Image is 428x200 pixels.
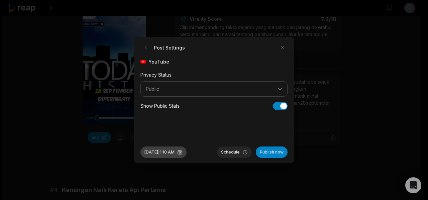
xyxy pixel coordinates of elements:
[74,39,113,44] div: Keywords by Traffic
[19,11,33,16] div: v 4.0.25
[18,39,23,44] img: tab_domain_overview_orange.svg
[25,39,60,44] div: Domain Overview
[11,17,16,23] img: website_grey.svg
[140,81,288,97] button: Public
[148,58,169,65] span: YouTube
[140,42,185,53] h2: Post Settings
[67,39,72,44] img: tab_keywords_by_traffic_grey.svg
[256,146,288,158] button: Publish now
[146,86,273,92] span: Public
[217,146,252,158] button: Schedule
[17,17,74,23] div: Domain: [DOMAIN_NAME]
[11,11,16,16] img: logo_orange.svg
[140,146,187,158] button: [DATE]|1:10 AM
[140,72,172,78] label: Privacy Status
[140,102,180,109] div: Show Public Stats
